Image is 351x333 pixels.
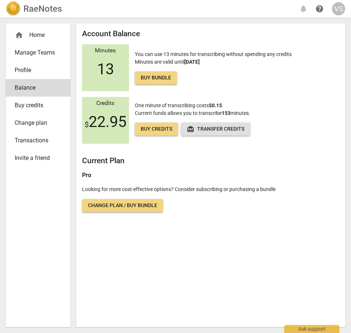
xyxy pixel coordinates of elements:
a: Help [313,2,326,15]
span: home [15,31,23,40]
div: Home [6,26,70,44]
span: $ [85,120,89,129]
span: Change plan [15,119,56,127]
span: Transactions [15,136,56,145]
p: You can use 13 minutes for transcribing without spending any credits Minutes are valid until [135,50,292,85]
p: Looking for more cost-effective options? Consider subscribing or purchasing a bundle [82,186,339,193]
a: Transactions [6,132,70,149]
span: 13 [97,60,114,78]
b: 153 [222,110,230,116]
span: help [315,4,324,13]
div: Minutes [82,48,129,54]
b: [DATE] [184,59,200,65]
b: $0.15 [209,102,222,108]
b: Pro [82,172,91,179]
h2: RaeNotes [23,4,62,14]
span: 22.95 [85,113,126,131]
a: Buy bundle [135,71,177,85]
span: Buy credits [15,101,56,110]
span: Buy bundle [141,74,171,82]
a: Balance [6,79,70,97]
span: Manage Teams [15,48,56,57]
a: Invite a friend [6,149,70,167]
span: Buy credits [141,126,172,133]
a: Profile [6,61,70,79]
span: Profile [15,66,56,75]
a: Change plan / Buy bundle [82,199,163,212]
span: Invite a friend [15,154,56,162]
img: Logo [6,1,21,16]
span: Current funds allows you to transcribe minutes. [135,110,250,116]
h2: Account Balance [82,29,339,38]
button: Transfer credits [181,123,250,136]
div: Ask support [284,325,339,333]
span: Transfer credits [187,126,244,133]
h2: Current Plan [82,156,339,165]
div: Credits [82,100,129,107]
a: Buy credits [6,97,70,114]
a: Manage Teams [6,44,70,61]
a: Buy credits [135,123,178,136]
span: Change plan / Buy bundle [88,202,157,209]
span: One minute of transcribing costs . [135,102,223,108]
a: Change plan [6,114,70,132]
a: LogoRaeNotes [6,1,62,16]
span: redeem [187,126,194,133]
span: Balance [15,83,56,92]
button: VS [332,2,345,15]
div: Home [15,31,56,40]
